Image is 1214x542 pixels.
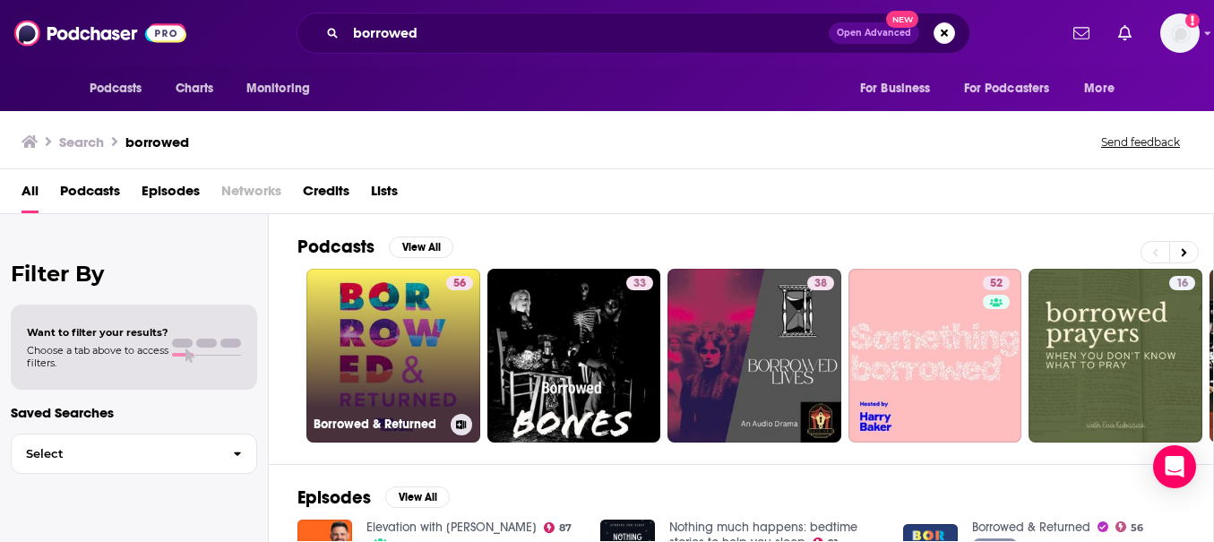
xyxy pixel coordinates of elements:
[814,275,827,293] span: 38
[1153,445,1196,488] div: Open Intercom Messenger
[1084,76,1115,101] span: More
[90,76,142,101] span: Podcasts
[667,269,841,443] a: 38
[221,176,281,213] span: Networks
[22,176,39,213] a: All
[297,486,450,509] a: EpisodesView All
[559,524,572,532] span: 87
[1185,13,1200,28] svg: Add a profile image
[633,275,646,293] span: 33
[59,133,104,151] h3: Search
[297,486,371,509] h2: Episodes
[142,176,200,213] a: Episodes
[1111,18,1139,48] a: Show notifications dropdown
[314,417,443,432] h3: Borrowed & Returned
[626,276,653,290] a: 33
[848,269,1022,443] a: 52
[990,275,1003,293] span: 52
[12,448,219,460] span: Select
[952,72,1076,106] button: open menu
[848,72,953,106] button: open menu
[860,76,931,101] span: For Business
[1096,134,1185,150] button: Send feedback
[1072,72,1137,106] button: open menu
[60,176,120,213] a: Podcasts
[1160,13,1200,53] button: Show profile menu
[446,276,473,290] a: 56
[389,237,453,258] button: View All
[1131,524,1143,532] span: 56
[1029,269,1202,443] a: 16
[1176,275,1188,293] span: 16
[303,176,349,213] a: Credits
[1160,13,1200,53] span: Logged in as LTsub
[385,486,450,508] button: View All
[983,276,1010,290] a: 52
[453,275,466,293] span: 56
[176,76,214,101] span: Charts
[234,72,333,106] button: open menu
[346,19,829,47] input: Search podcasts, credits, & more...
[1066,18,1097,48] a: Show notifications dropdown
[371,176,398,213] a: Lists
[297,13,970,54] div: Search podcasts, credits, & more...
[1169,276,1195,290] a: 16
[1160,13,1200,53] img: User Profile
[27,344,168,369] span: Choose a tab above to access filters.
[964,76,1050,101] span: For Podcasters
[829,22,919,44] button: Open AdvancedNew
[11,261,257,287] h2: Filter By
[77,72,166,106] button: open menu
[297,236,375,258] h2: Podcasts
[886,11,918,28] span: New
[11,434,257,474] button: Select
[1115,521,1144,532] a: 56
[366,520,537,535] a: Elevation with Steven Furtick
[837,29,911,38] span: Open Advanced
[487,269,661,443] a: 33
[807,276,834,290] a: 38
[27,326,168,339] span: Want to filter your results?
[297,236,453,258] a: PodcastsView All
[246,76,310,101] span: Monitoring
[14,16,186,50] img: Podchaser - Follow, Share and Rate Podcasts
[972,520,1090,535] a: Borrowed & Returned
[306,269,480,443] a: 56Borrowed & Returned
[164,72,225,106] a: Charts
[544,522,573,533] a: 87
[11,404,257,421] p: Saved Searches
[125,133,189,151] h3: borrowed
